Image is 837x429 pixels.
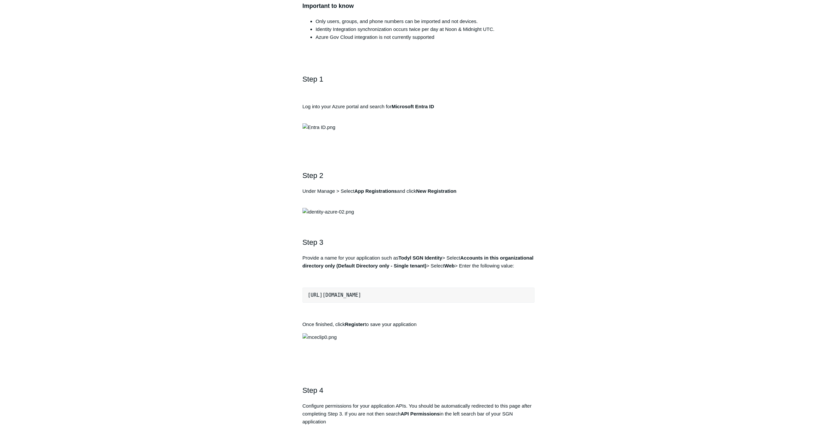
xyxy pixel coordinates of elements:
li: Identity Integration synchronization occurs twice per day at Noon & Midnight UTC. [316,25,535,33]
p: Once finished, click to save your application [302,320,535,328]
p: Log into your Azure portal and search for [302,103,535,118]
p: Provide a name for your application such as > Select > Select > Enter the following value: [302,254,535,270]
p: Under Manage > Select and click [302,187,535,203]
img: Entra ID.png [302,123,335,131]
strong: New Registration [416,188,457,194]
h2: Step 3 [302,237,535,248]
strong: API Permissions [401,411,439,416]
li: Azure Gov Cloud integration is not currently supported [316,33,535,41]
strong: Microsoft Entra ID [392,104,434,109]
img: identity-azure-02.png [302,208,354,216]
p: Configure permissions for your application APIs. You should be automatically redirected to this p... [302,402,535,426]
strong: Register [345,321,365,327]
strong: App Registrations [354,188,397,194]
img: mceclip0.png [302,333,337,341]
strong: Web [444,263,455,268]
h2: Step 2 [302,170,535,181]
h2: Step 4 [302,385,535,396]
strong: Todyl SGN Identity [399,255,442,261]
pre: [URL][DOMAIN_NAME] [302,288,535,303]
li: Only users, groups, and phone numbers can be imported and not devices. [316,17,535,25]
h2: Step 1 [302,73,535,96]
